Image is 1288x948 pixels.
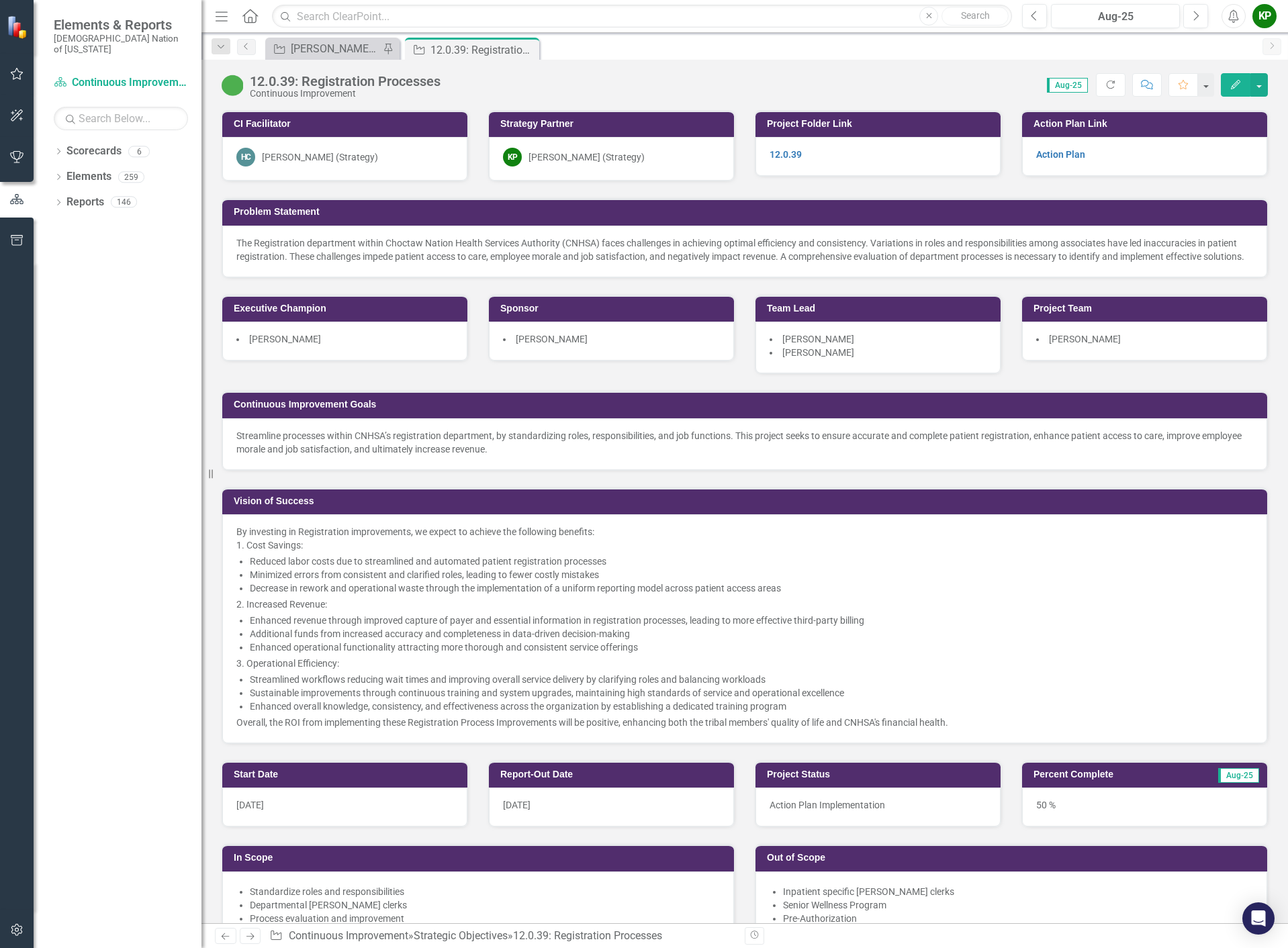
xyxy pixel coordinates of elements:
span: Elements & Reports [54,17,188,33]
h3: Executive Champion [234,303,461,314]
p: 2. Increased Revenue:​ [236,598,1253,611]
h3: Report-Out Date [500,769,727,779]
h3: Project Folder Link [767,119,994,129]
span: Aug-25 [1047,78,1088,93]
h3: Project Status [767,769,994,779]
a: Action Plan [1036,149,1085,160]
p: By investing in Registration improvements, we expect to achieve the following benefits:​ [236,525,1253,538]
span: [PERSON_NAME] [516,334,588,344]
div: HC [236,148,255,167]
h3: In Scope [234,853,727,863]
p: Enhanced operational functionality attracting more thorough and consistent service offerings​ [250,641,1253,654]
p: Inpatient specific [PERSON_NAME] clerks​ [783,885,1253,898]
img: CI Action Plan Approved/In Progress [222,75,243,96]
button: KP [1252,4,1277,28]
h3: Sponsor [500,303,727,314]
div: Open Intercom Messenger [1242,902,1275,935]
h3: Team Lead [767,303,994,314]
span: [PERSON_NAME] [249,334,321,344]
a: [PERSON_NAME] SO's [269,40,379,57]
div: [PERSON_NAME] (Strategy) [528,150,645,164]
h3: Project Team [1033,303,1260,314]
div: 12.0.39: Registration Processes [513,929,662,942]
div: 259 [118,171,144,183]
a: Strategic Objectives [414,929,508,942]
div: Aug-25 [1056,9,1175,25]
span: [PERSON_NAME] [782,334,854,344]
span: [PERSON_NAME] [1049,334,1121,344]
button: Aug-25 [1051,4,1180,28]
p: ​1. Cost Savings:​ [236,538,1253,552]
h3: Problem Statement [234,207,1260,217]
h3: Vision of Success [234,496,1260,506]
span: Action Plan Implementation [770,800,885,810]
p: Senior Wellness Program​ [783,898,1253,912]
div: KP [503,148,522,167]
p: Pre-Authorization​ [783,912,1253,925]
p: 3. Operational Efficiency:​ [236,657,1253,670]
div: » » [269,929,735,944]
div: [PERSON_NAME] SO's [291,40,379,57]
div: 50 % [1022,788,1267,826]
h3: CI Facilitator [234,119,461,129]
p: Streamlined workflows reducing wait times and improving overall service delivery by clarifying ro... [250,673,1253,686]
span: Aug-25 [1218,768,1259,783]
h3: Action Plan Link [1033,119,1260,129]
p: The Registration department within Choctaw Nation Health Services Authority (CNHSA) faces challen... [236,236,1253,263]
h3: Percent Complete [1033,769,1182,779]
p: Standardize roles and responsibilities​ [250,885,720,898]
p: Departmental [PERSON_NAME] clerks​ [250,898,720,912]
img: ClearPoint Strategy [7,15,30,39]
h3: Continuous Improvement Goals [234,399,1260,410]
div: 6 [128,146,150,157]
span: [DATE] [503,800,531,810]
a: 12.0.39 [770,149,802,160]
p: Enhanced revenue through improved capture of payer and essential information in registration proc... [250,614,1253,627]
h3: Out of Scope [767,853,1260,863]
p: Streamline processes within CNHSA’s registration department, by standardizing roles, responsibili... [236,429,1253,456]
p: Reduced labor costs due to streamlined and automated patient registration processes​ [250,555,1253,568]
span: [DATE] [236,800,264,810]
div: Continuous Improvement [250,89,441,99]
a: Continuous Improvement [289,929,408,942]
a: Continuous Improvement [54,75,188,91]
p: Process evaluation and improvement​ [250,912,720,925]
span: [PERSON_NAME] [782,347,854,358]
div: 146 [111,197,137,208]
h3: Start Date [234,769,461,779]
small: [DEMOGRAPHIC_DATA] Nation of [US_STATE] [54,33,188,55]
p: Decrease in rework and operational waste through the implementation of a uniform reporting model ... [250,581,1253,595]
span: Search [961,10,990,21]
input: Search ClearPoint... [272,5,1012,28]
div: 12.0.39: Registration Processes [250,74,441,89]
p: Additional funds from increased accuracy and completeness in data-driven decision-making​ [250,627,1253,641]
a: Elements [66,169,111,185]
a: Reports [66,195,104,210]
h3: Strategy Partner [500,119,727,129]
div: 12.0.39: Registration Processes [430,42,536,58]
input: Search Below... [54,107,188,130]
a: Scorecards [66,144,122,159]
button: Search [941,7,1009,26]
p: Minimized errors from consistent and clarified roles, leading to fewer costly mistakes​ [250,568,1253,581]
p: Enhanced overall knowledge, consistency, and effectiveness across the organization by establishin... [250,700,1253,713]
div: [PERSON_NAME] (Strategy) [262,150,378,164]
p: Sustainable improvements through continuous training and system upgrades, maintaining high standa... [250,686,1253,700]
p: ​Overall, the ROI from implementing these Registration Process Improvements will be positive, enh... [236,716,1253,729]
